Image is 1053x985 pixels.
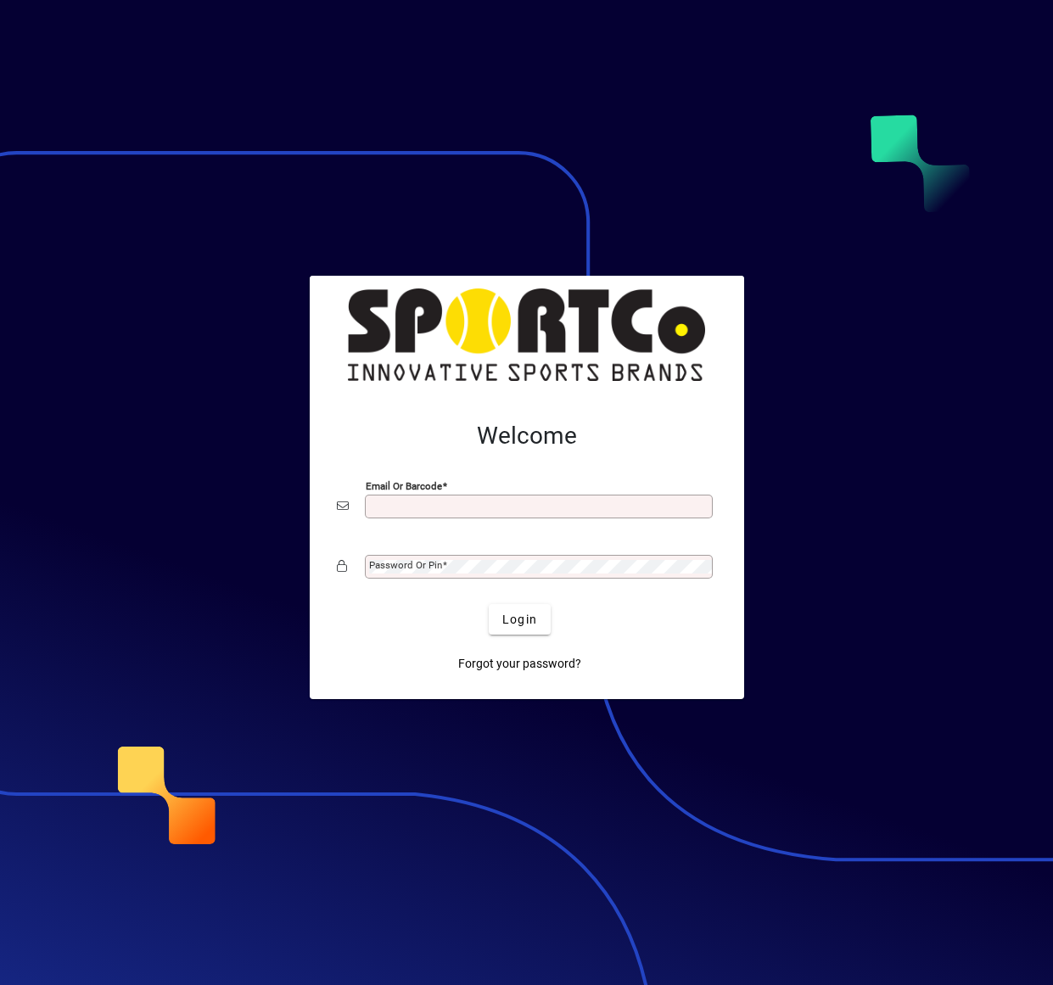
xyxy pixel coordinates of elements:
button: Login [489,604,551,635]
h2: Welcome [337,422,717,451]
span: Forgot your password? [458,655,581,673]
a: Forgot your password? [451,648,588,679]
span: Login [502,611,537,629]
mat-label: Password or Pin [369,559,442,571]
mat-label: Email or Barcode [366,480,442,492]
